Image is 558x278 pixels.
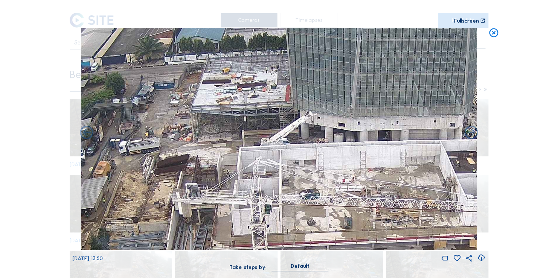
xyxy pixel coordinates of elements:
div: Take steps by: [229,265,266,270]
i: Forward [78,125,95,141]
div: Default [291,263,310,269]
i: Back [463,125,480,141]
img: Image [81,28,477,250]
div: Default [272,263,329,271]
div: Fullscreen [454,18,479,24]
span: [DATE] 13:50 [73,255,103,262]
